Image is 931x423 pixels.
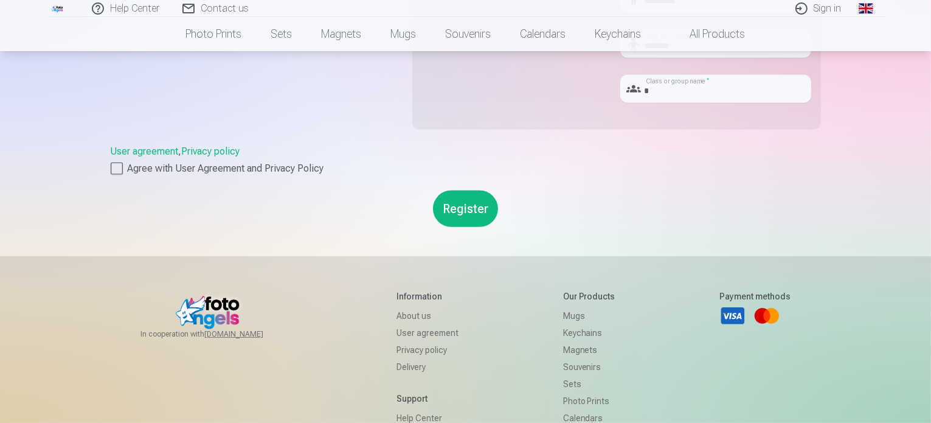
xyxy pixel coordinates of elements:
span: In cooperation with [140,329,292,339]
a: User agreement [111,145,179,157]
a: All products [656,17,760,51]
a: Delivery [396,358,459,376]
a: Mugs [376,17,431,51]
a: Mugs [563,307,615,324]
a: Privacy policy [396,341,459,358]
h5: Our products [563,290,615,302]
a: Mastercard [753,302,780,329]
img: /fa1 [51,5,64,12]
a: Sets [563,376,615,393]
a: Photo prints [171,17,257,51]
a: Souvenirs [431,17,506,51]
a: Visa [719,302,746,329]
a: User agreement [396,324,459,341]
button: Register [433,191,498,227]
a: Souvenirs [563,358,615,376]
label: Agree with User Agreement and Privacy Policy [111,161,821,176]
a: Photo prints [563,393,615,410]
a: Keychains [563,324,615,341]
a: Keychains [581,17,656,51]
a: About us [396,307,459,324]
h5: Information [396,290,459,302]
a: Calendars [506,17,581,51]
div: , [111,144,821,176]
h5: Support [396,393,459,405]
a: Privacy policy [182,145,240,157]
a: Sets [257,17,307,51]
a: [DOMAIN_NAME] [204,329,292,339]
h5: Payment methods [719,290,791,302]
a: Magnets [307,17,376,51]
a: Magnets [563,341,615,358]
